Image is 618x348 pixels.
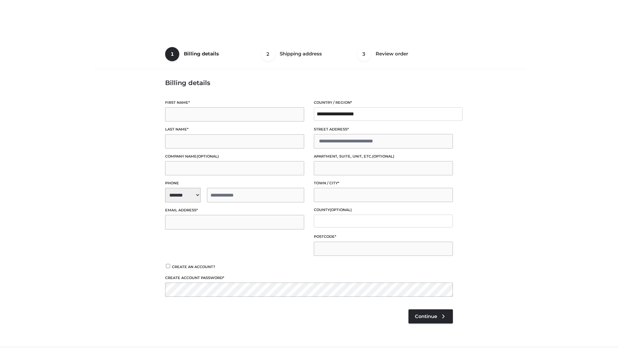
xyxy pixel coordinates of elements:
span: Shipping address [280,51,322,57]
span: (optional) [197,154,219,159]
label: Postcode [314,234,453,240]
span: 2 [261,47,275,61]
input: Create an account? [165,264,171,268]
span: 1 [165,47,179,61]
label: Town / City [314,180,453,186]
span: Review order [376,51,408,57]
span: Billing details [184,51,219,57]
label: Last name [165,126,304,132]
h3: Billing details [165,79,453,87]
span: Create an account? [172,265,215,269]
span: (optional) [372,154,394,159]
span: Continue [415,314,437,319]
label: County [314,207,453,213]
a: Continue [408,309,453,324]
span: (optional) [330,208,352,212]
label: Company name [165,153,304,159]
label: Create account password [165,275,453,281]
label: Email address [165,207,304,213]
span: 3 [357,47,371,61]
label: Apartment, suite, unit, etc. [314,153,453,159]
label: Phone [165,180,304,186]
label: First name [165,100,304,106]
label: Street address [314,126,453,132]
label: Country / Region [314,100,453,106]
